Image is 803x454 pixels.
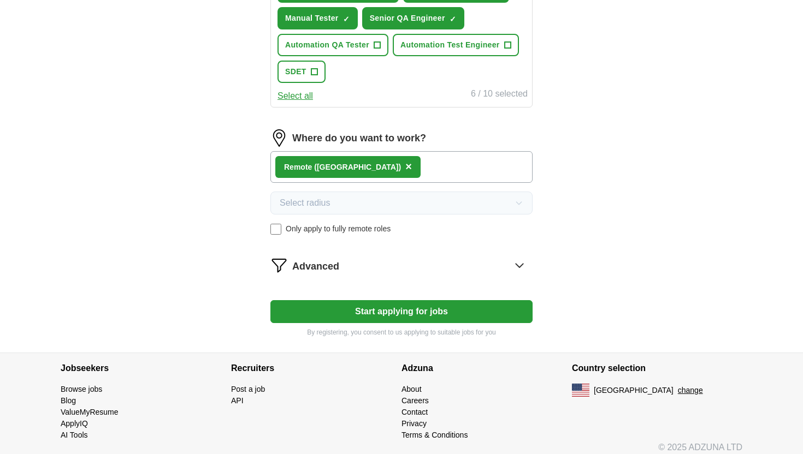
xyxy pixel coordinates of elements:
[270,224,281,235] input: Only apply to fully remote roles
[231,385,265,393] a: Post a job
[292,131,426,146] label: Where do you want to work?
[61,419,88,428] a: ApplyIQ
[231,396,244,405] a: API
[270,256,288,274] img: filter
[285,39,369,51] span: Automation QA Tester
[471,87,528,103] div: 6 / 10 selected
[270,300,533,323] button: Start applying for jobs
[401,396,429,405] a: Careers
[362,7,464,29] button: Senior QA Engineer✓
[277,34,388,56] button: Automation QA Tester
[270,129,288,147] img: location.png
[450,15,456,23] span: ✓
[401,419,427,428] a: Privacy
[61,408,119,416] a: ValueMyResume
[286,223,391,235] span: Only apply to fully remote roles
[400,39,500,51] span: Automation Test Engineer
[572,384,589,397] img: US flag
[61,396,76,405] a: Blog
[61,385,102,393] a: Browse jobs
[61,431,88,439] a: AI Tools
[270,192,533,214] button: Select radius
[277,89,313,103] button: Select all
[277,7,358,29] button: Manual Tester✓
[401,431,468,439] a: Terms & Conditions
[284,162,401,173] div: Remote ([GEOGRAPHIC_DATA])
[280,196,330,210] span: Select radius
[401,385,422,393] a: About
[370,13,445,24] span: Senior QA Engineer
[405,160,412,172] span: ×
[285,13,339,24] span: Manual Tester
[594,385,674,396] span: [GEOGRAPHIC_DATA]
[393,34,519,56] button: Automation Test Engineer
[343,15,350,23] span: ✓
[292,259,339,274] span: Advanced
[405,159,412,175] button: ×
[678,385,703,396] button: change
[270,327,533,337] p: By registering, you consent to us applying to suitable jobs for you
[572,353,742,384] h4: Country selection
[277,61,326,83] button: SDET
[401,408,428,416] a: Contact
[285,66,306,77] span: SDET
